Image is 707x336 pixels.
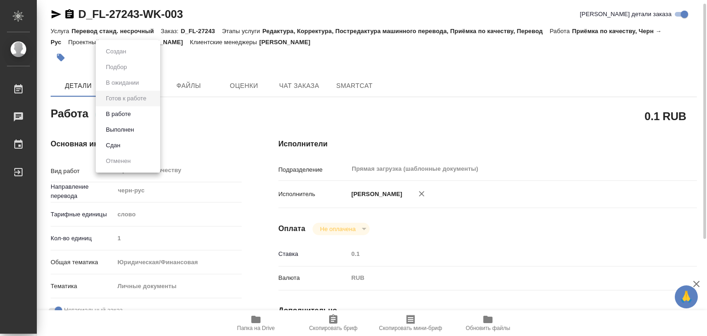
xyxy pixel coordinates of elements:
[103,62,130,72] button: Подбор
[103,109,133,119] button: В работе
[103,125,137,135] button: Выполнен
[103,93,149,104] button: Готов к работе
[103,78,142,88] button: В ожидании
[103,156,133,166] button: Отменен
[103,140,123,151] button: Сдан
[103,46,129,57] button: Создан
